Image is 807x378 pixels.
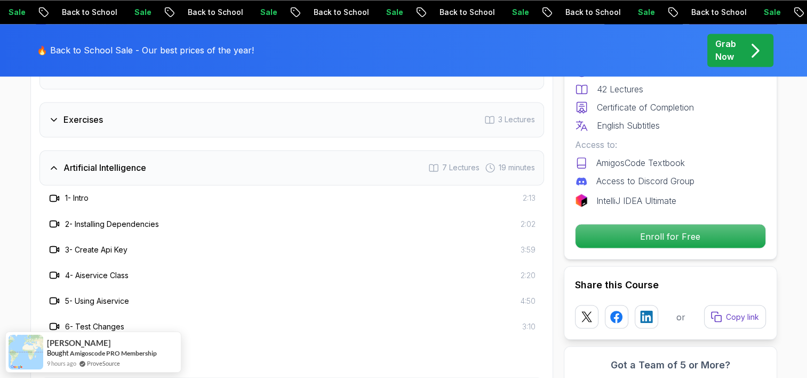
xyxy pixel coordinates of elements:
[680,7,752,18] p: Back to School
[442,162,480,173] span: 7 Lectures
[65,244,127,255] h3: 3 - Create Api Key
[523,193,536,203] span: 2:13
[302,7,374,18] p: Back to School
[63,161,146,174] h3: Artificial Intelligence
[176,7,249,18] p: Back to School
[65,295,129,306] h3: 5 - Using Aiservice
[521,295,536,306] span: 4:50
[428,7,500,18] p: Back to School
[47,338,111,348] span: [PERSON_NAME]
[752,7,786,18] p: Sale
[597,83,643,96] p: 42 Lectures
[715,37,736,63] p: Grab Now
[47,349,69,357] span: Bought
[87,359,120,368] a: ProveSource
[521,244,536,255] span: 3:59
[37,44,254,57] p: 🔥 Back to School Sale - Our best prices of the year!
[626,7,660,18] p: Sale
[575,277,766,292] h2: Share this Course
[597,101,694,114] p: Certificate of Completion
[9,335,43,369] img: provesource social proof notification image
[65,321,124,332] h3: 6 - Test Changes
[575,357,766,372] h3: Got a Team of 5 or More?
[47,359,76,368] span: 9 hours ago
[39,102,544,137] button: Exercises3 Lectures
[575,224,766,248] button: Enroll for Free
[499,162,535,173] span: 19 minutes
[596,175,694,187] p: Access to Discord Group
[374,7,409,18] p: Sale
[65,193,89,203] h3: 1 - Intro
[726,311,759,322] p: Copy link
[576,224,765,248] p: Enroll for Free
[65,218,159,229] h3: 2 - Installing Dependencies
[575,194,588,207] img: jetbrains logo
[554,7,626,18] p: Back to School
[596,194,676,207] p: IntelliJ IDEA Ultimate
[521,270,536,280] span: 2:20
[65,270,129,280] h3: 4 - Aiservice Class
[249,7,283,18] p: Sale
[39,150,544,185] button: Artificial Intelligence7 Lectures 19 minutes
[63,113,103,126] h3: Exercises
[575,138,766,151] p: Access to:
[123,7,157,18] p: Sale
[596,156,685,169] p: AmigosCode Textbook
[521,218,536,229] span: 2:02
[522,321,536,332] span: 3:10
[704,305,766,328] button: Copy link
[500,7,534,18] p: Sale
[597,119,660,132] p: English Subtitles
[70,349,157,358] a: Amigoscode PRO Membership
[498,114,535,125] span: 3 Lectures
[50,7,123,18] p: Back to School
[676,310,685,323] p: or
